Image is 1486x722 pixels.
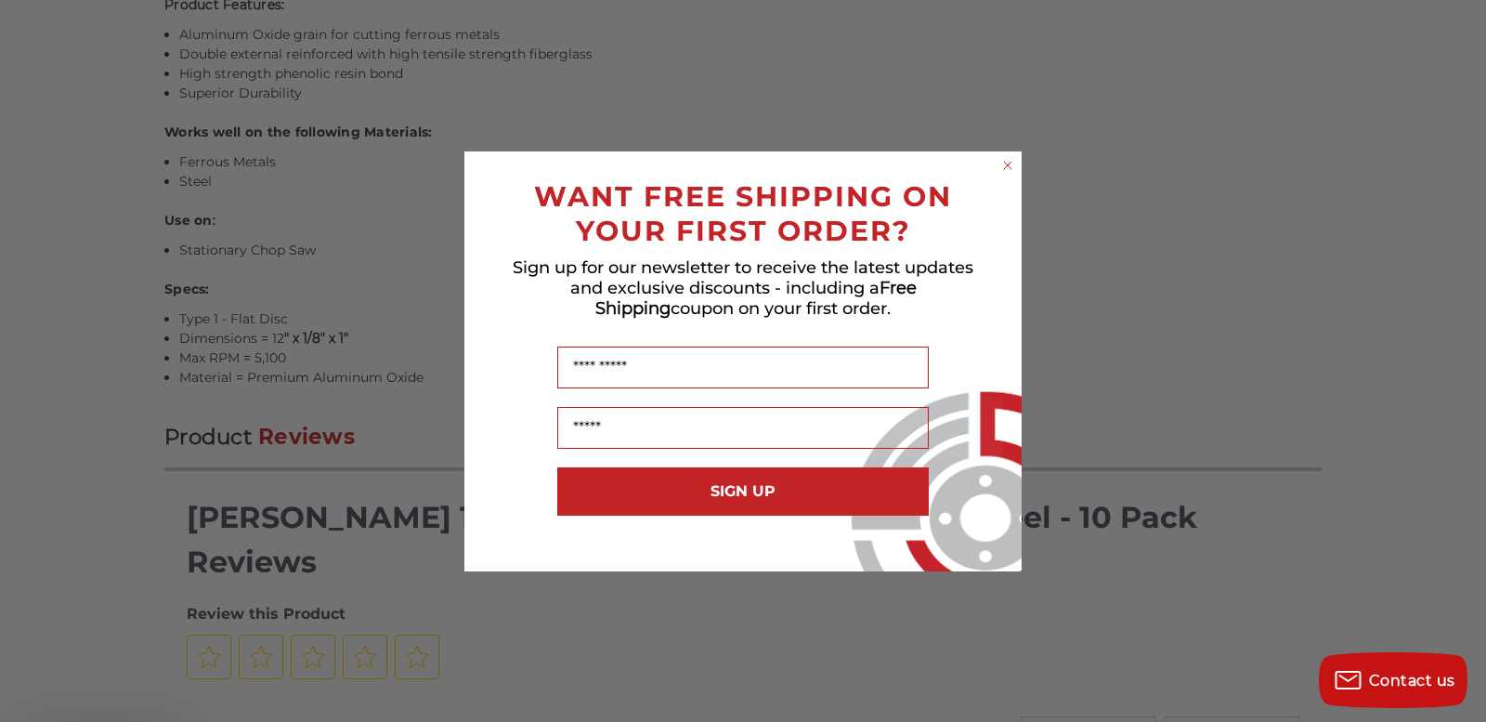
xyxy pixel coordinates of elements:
[534,179,952,248] span: WANT FREE SHIPPING ON YOUR FIRST ORDER?
[998,156,1017,175] button: Close dialog
[595,278,917,319] span: Free Shipping
[557,407,929,449] input: Email
[1369,672,1455,689] span: Contact us
[1319,652,1467,708] button: Contact us
[513,257,973,319] span: Sign up for our newsletter to receive the latest updates and exclusive discounts - including a co...
[557,467,929,516] button: SIGN UP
